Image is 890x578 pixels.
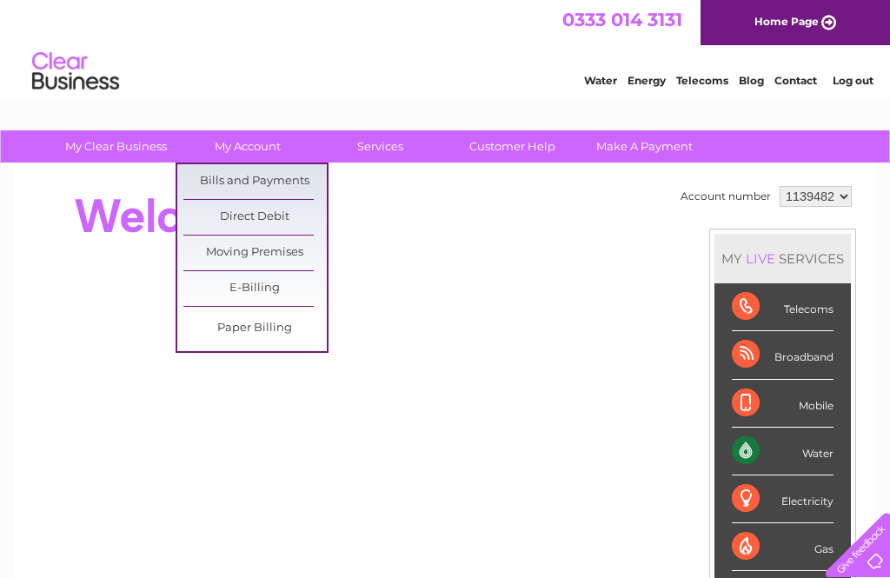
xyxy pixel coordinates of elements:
[584,74,617,87] a: Water
[774,74,817,87] a: Contact
[732,283,834,331] div: Telecoms
[714,234,851,283] div: MY SERVICES
[676,74,728,87] a: Telecoms
[183,236,327,270] a: Moving Premises
[183,271,327,306] a: E-Billing
[176,130,320,163] a: My Account
[183,311,327,346] a: Paper Billing
[573,130,716,163] a: Make A Payment
[441,130,584,163] a: Customer Help
[309,130,452,163] a: Services
[732,475,834,523] div: Electricity
[742,250,779,267] div: LIVE
[44,130,188,163] a: My Clear Business
[739,74,764,87] a: Blog
[676,182,775,211] td: Account number
[183,200,327,235] a: Direct Debit
[562,9,682,30] a: 0333 014 3131
[833,74,873,87] a: Log out
[732,428,834,475] div: Water
[36,10,857,84] div: Clear Business is a trading name of Verastar Limited (registered in [GEOGRAPHIC_DATA] No. 3667643...
[732,331,834,379] div: Broadband
[31,45,120,98] img: logo.png
[732,380,834,428] div: Mobile
[183,164,327,199] a: Bills and Payments
[628,74,666,87] a: Energy
[732,523,834,571] div: Gas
